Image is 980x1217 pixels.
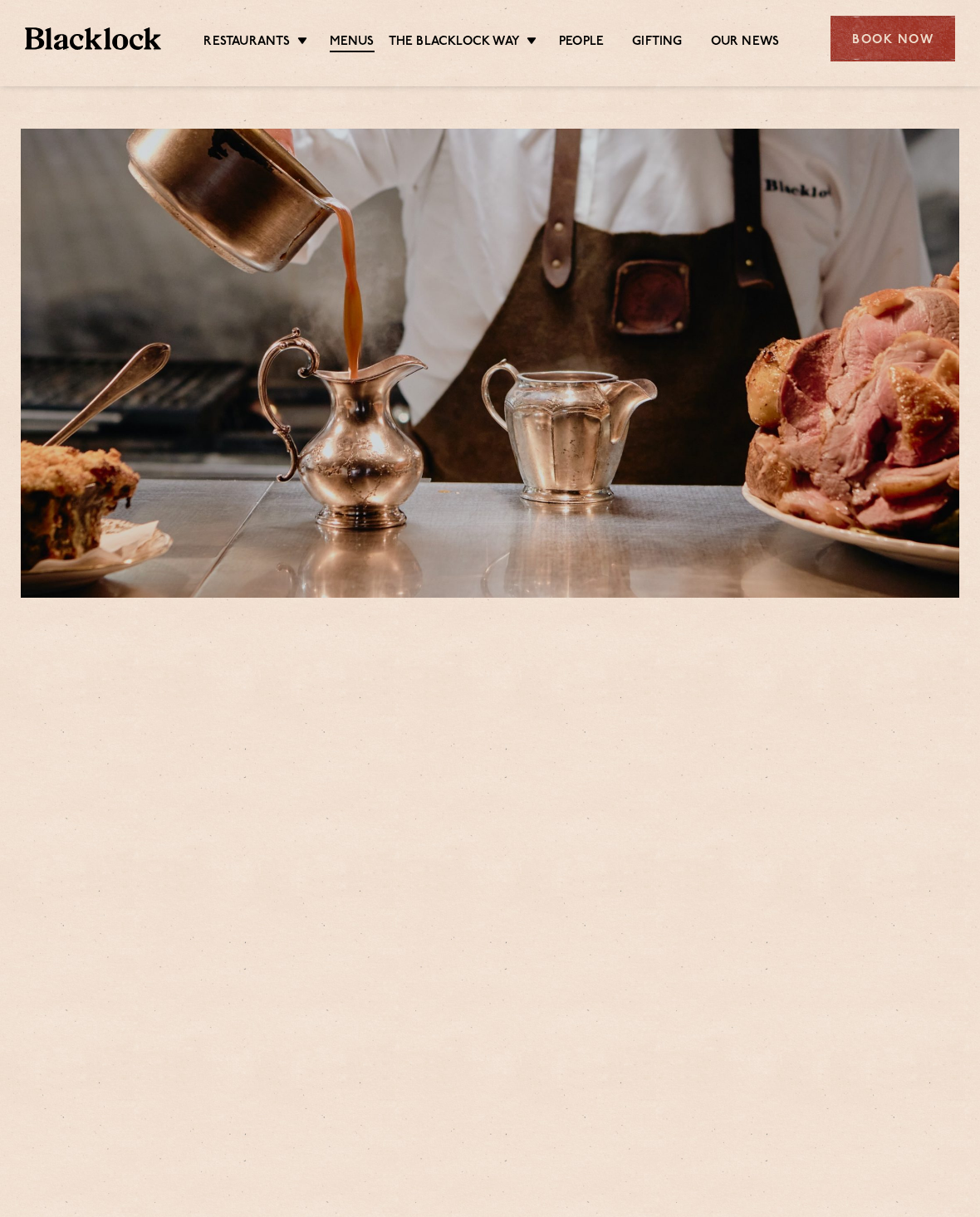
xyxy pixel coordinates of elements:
[25,27,161,51] img: BL_Textured_Logo-footer-cropped.svg
[711,34,780,51] a: Our News
[559,34,604,51] a: People
[203,34,290,51] a: Restaurants
[831,16,955,61] div: Book Now
[632,34,682,51] a: Gifting
[330,34,375,52] a: Menus
[389,34,520,51] a: The Blacklock Way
